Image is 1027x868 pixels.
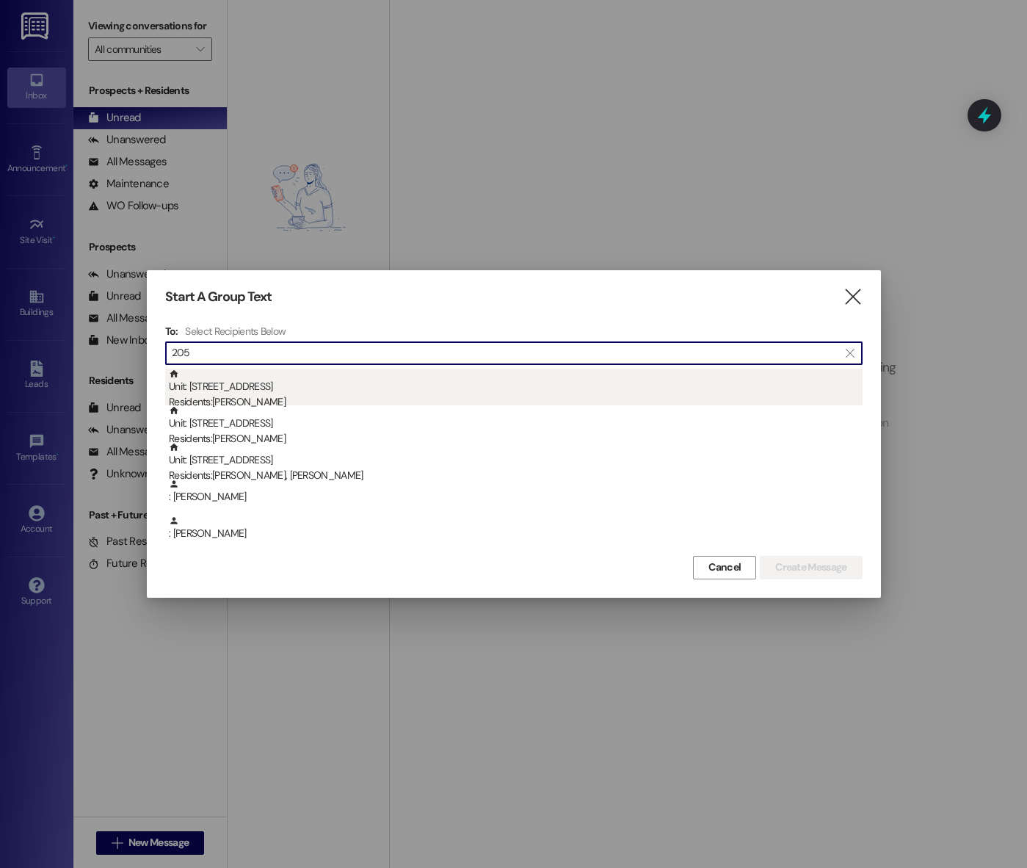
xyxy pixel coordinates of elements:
[165,325,178,338] h3: To:
[843,289,863,305] i: 
[775,560,846,575] span: Create Message
[169,479,863,504] div: : [PERSON_NAME]
[169,468,863,483] div: Residents: [PERSON_NAME], [PERSON_NAME]
[169,442,863,484] div: Unit: [STREET_ADDRESS]
[165,289,272,305] h3: Start A Group Text
[165,479,863,516] div: : [PERSON_NAME]
[169,516,863,541] div: : [PERSON_NAME]
[760,556,862,579] button: Create Message
[165,405,863,442] div: Unit: [STREET_ADDRESS]Residents:[PERSON_NAME]
[165,516,863,552] div: : [PERSON_NAME]
[169,369,863,411] div: Unit: [STREET_ADDRESS]
[165,369,863,405] div: Unit: [STREET_ADDRESS]Residents:[PERSON_NAME]
[708,560,741,575] span: Cancel
[172,343,838,364] input: Search for any contact or apartment
[185,325,286,338] h4: Select Recipients Below
[169,405,863,447] div: Unit: [STREET_ADDRESS]
[169,431,863,446] div: Residents: [PERSON_NAME]
[846,347,854,359] i: 
[693,556,756,579] button: Cancel
[838,342,862,364] button: Clear text
[169,394,863,410] div: Residents: [PERSON_NAME]
[165,442,863,479] div: Unit: [STREET_ADDRESS]Residents:[PERSON_NAME], [PERSON_NAME]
